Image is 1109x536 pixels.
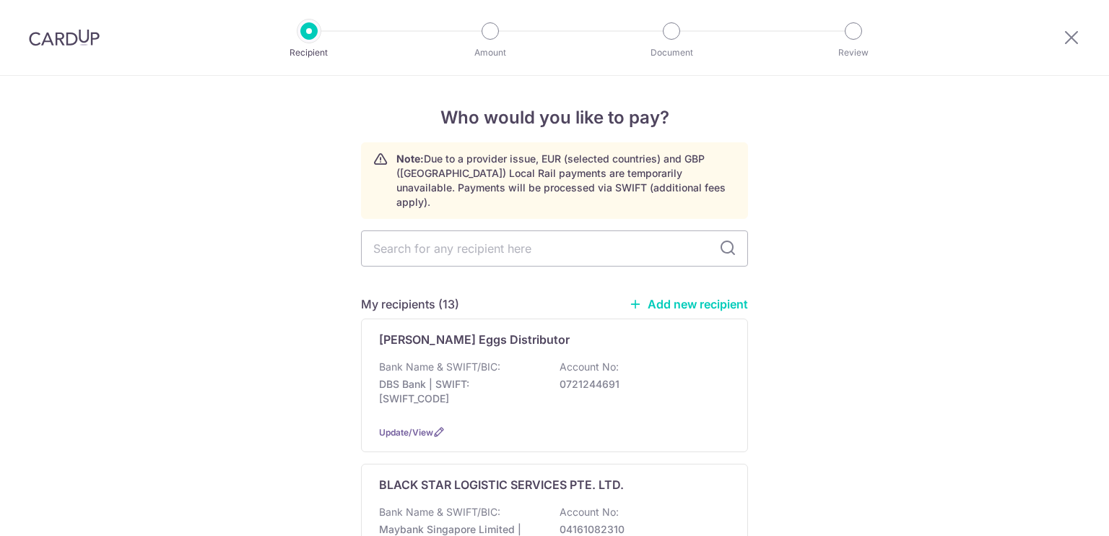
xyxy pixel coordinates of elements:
[29,29,100,46] img: CardUp
[629,297,748,311] a: Add new recipient
[1017,493,1095,529] iframe: Opens a widget where you can find more information
[256,46,362,60] p: Recipient
[379,505,500,519] p: Bank Name & SWIFT/BIC:
[396,152,424,165] strong: Note:
[560,377,721,392] p: 0721244691
[560,360,619,374] p: Account No:
[379,377,541,406] p: DBS Bank | SWIFT: [SWIFT_CODE]
[361,230,748,267] input: Search for any recipient here
[396,152,736,209] p: Due to a provider issue, EUR (selected countries) and GBP ([GEOGRAPHIC_DATA]) Local Rail payments...
[379,427,433,438] a: Update/View
[379,331,570,348] p: [PERSON_NAME] Eggs Distributor
[361,295,459,313] h5: My recipients (13)
[379,360,500,374] p: Bank Name & SWIFT/BIC:
[560,505,619,519] p: Account No:
[618,46,725,60] p: Document
[361,105,748,131] h4: Who would you like to pay?
[379,476,624,493] p: BLACK STAR LOGISTIC SERVICES PTE. LTD.
[800,46,907,60] p: Review
[437,46,544,60] p: Amount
